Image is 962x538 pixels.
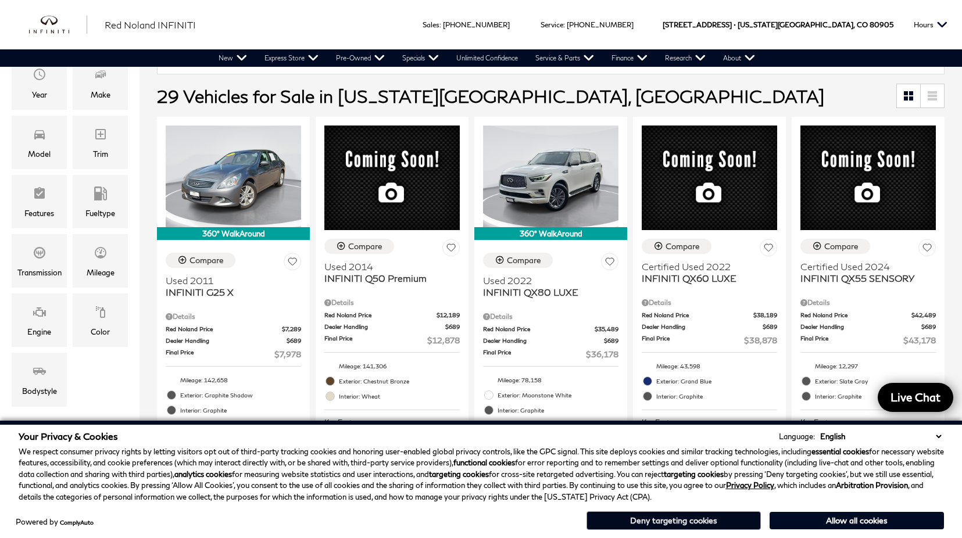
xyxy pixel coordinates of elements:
span: Fueltype [94,184,108,207]
span: Service [541,20,563,29]
span: $689 [763,322,777,331]
span: Interior: Graphite [498,404,618,416]
span: Interior: Graphite [180,404,301,416]
div: ColorColor [73,293,128,347]
span: Certified Used 2024 [800,261,927,272]
span: Red Noland Price [642,311,753,320]
div: Make [91,88,110,101]
span: Year [33,64,47,88]
div: YearYear [12,56,67,109]
div: 360° WalkAround [474,227,627,240]
div: Pricing Details - INFINITI QX80 LUXE [483,311,618,322]
a: [PHONE_NUMBER] [567,20,634,29]
a: Red Noland INFINITI [105,18,196,32]
strong: targeting cookies [664,469,724,479]
span: INFINITI QX55 SENSORY [800,272,927,284]
a: Used 2011INFINITI G25 X [166,275,301,298]
span: Exterior: Graphite Shadow [180,389,301,401]
button: Save Vehicle [601,253,618,274]
span: Exterior: Grand Blue [656,375,777,387]
a: Privacy Policy [726,480,774,490]
a: Unlimited Confidence [448,49,527,67]
div: Color [91,325,110,338]
span: Key Features : [324,416,460,429]
div: MileageMileage [73,234,128,288]
span: Transmission [33,243,47,266]
a: Dealer Handling $689 [483,336,618,345]
span: Red Noland Price [166,325,282,333]
button: Compare Vehicle [166,253,235,268]
a: Red Noland Price $7,289 [166,325,301,333]
div: Language: [779,433,815,440]
span: $7,978 [274,348,301,360]
span: Red Noland Price [483,325,595,333]
span: Used 2022 [483,275,610,286]
a: [PHONE_NUMBER] [443,20,510,29]
div: Compare [189,255,224,266]
span: Exterior: Slate Gray [815,375,936,387]
div: EngineEngine [12,293,67,347]
div: FeaturesFeatures [12,175,67,228]
select: Language Select [817,431,944,442]
span: Exterior: Moonstone White [498,389,618,401]
span: $36,178 [586,348,618,360]
span: Model [33,124,47,148]
a: Used 2022INFINITI QX80 LUXE [483,275,618,298]
span: Mileage [94,243,108,266]
a: Used 2014INFINITI Q50 Premium [324,261,460,284]
li: Mileage: 12,297 [800,358,936,374]
span: Trim [94,124,108,148]
a: [STREET_ADDRESS] • [US_STATE][GEOGRAPHIC_DATA], CO 80905 [663,20,893,29]
a: Specials [394,49,448,67]
span: $38,189 [753,311,777,320]
a: Finance [603,49,656,67]
div: Mileage [87,266,115,279]
span: $42,489 [911,311,936,320]
a: Certified Used 2024INFINITI QX55 SENSORY [800,261,936,284]
span: Engine [33,302,47,325]
a: Pre-Owned [327,49,394,67]
button: Save Vehicle [760,239,777,260]
button: Save Vehicle [284,253,301,274]
li: Mileage: 142,658 [166,372,301,388]
strong: analytics cookies [174,469,232,479]
span: $12,189 [437,311,460,320]
span: Final Price [800,334,903,346]
span: Red Noland Price [800,311,911,320]
span: $689 [921,322,936,331]
span: Key Features : [642,416,777,429]
span: $689 [287,336,301,345]
strong: targeting cookies [429,469,489,479]
div: Pricing Details - INFINITI G25 X [166,311,301,322]
a: Final Price $36,178 [483,348,618,360]
span: Interior: Graphite [815,390,936,402]
button: Compare Vehicle [324,239,394,254]
a: Live Chat [878,383,953,412]
div: Year [32,88,47,101]
div: Powered by [16,518,94,526]
img: INFINITI [29,16,87,34]
strong: essential cookies [811,447,869,456]
span: Interior: Wheat [339,390,460,402]
a: ComplyAuto [60,519,94,526]
img: 2022 INFINITI QX60 LUXE [642,125,777,230]
span: $43,178 [903,334,936,346]
span: Features [33,184,47,207]
div: Transmission [17,266,62,279]
img: 2011 INFINITI G25 X [166,125,301,227]
span: INFINITI Q50 Premium [324,272,451,284]
div: Pricing Details - INFINITI Q50 Premium [324,297,460,308]
span: Used 2011 [166,275,292,286]
div: Bodystyle [22,385,57,397]
div: Compare [824,241,859,252]
span: Dealer Handling [800,322,921,331]
span: Used 2014 [324,261,451,272]
div: Compare [348,241,382,252]
span: Your Privacy & Cookies [19,431,118,442]
span: Certified Used 2022 [642,261,768,272]
a: Final Price $7,978 [166,348,301,360]
span: $689 [445,322,460,331]
a: New [210,49,256,67]
a: Dealer Handling $689 [800,322,936,331]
